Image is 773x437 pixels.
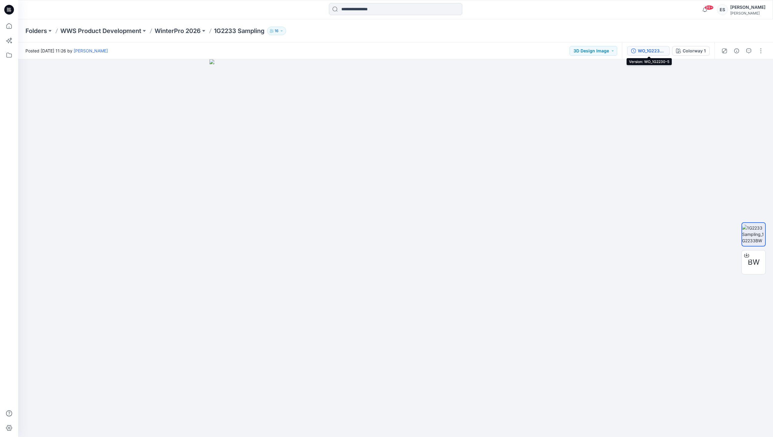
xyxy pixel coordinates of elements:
[638,48,666,54] div: WO_1G2230-5
[25,27,47,35] a: Folders
[267,27,286,35] button: 16
[74,48,108,53] a: [PERSON_NAME]
[730,4,765,11] div: [PERSON_NAME]
[214,27,265,35] p: 1G2233 Sampling
[717,4,728,15] div: ES
[683,48,706,54] div: Colorway 1
[155,27,201,35] a: WinterPro 2026
[748,257,760,268] span: BW
[209,59,582,437] img: eyJhbGciOiJIUzI1NiIsImtpZCI6IjAiLCJzbHQiOiJzZXMiLCJ0eXAiOiJKV1QifQ.eyJkYXRhIjp7InR5cGUiOiJzdG9yYW...
[704,5,714,10] span: 99+
[672,46,710,56] button: Colorway 1
[627,46,670,56] button: WO_1G2230-5
[275,28,279,34] p: 16
[730,11,765,15] div: [PERSON_NAME]
[742,225,765,244] img: 1G2233 Sampling_1G2233BW
[732,46,741,56] button: Details
[60,27,141,35] a: WWS Product Development
[25,48,108,54] span: Posted [DATE] 11:26 by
